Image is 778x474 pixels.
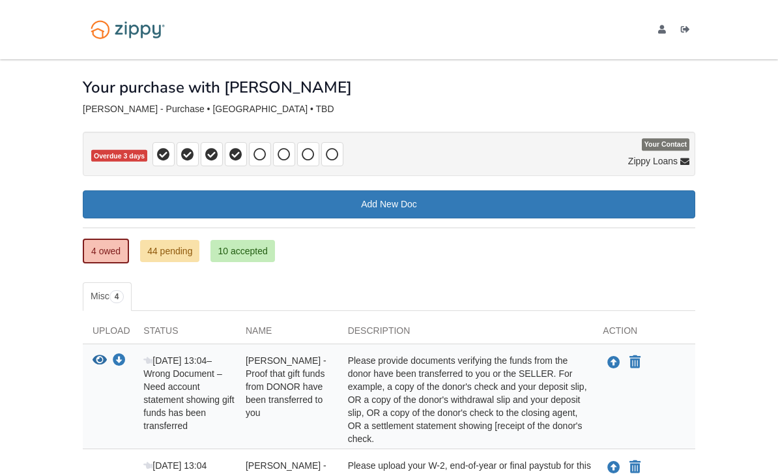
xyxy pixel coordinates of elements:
[83,239,129,263] a: 4 owed
[83,104,695,115] div: [PERSON_NAME] - Purchase • [GEOGRAPHIC_DATA] • TBD
[93,354,107,368] button: View Brooke Moore - Proof that gift funds from DONOR have been transferred to you
[338,354,594,445] div: Please provide documents verifying the funds from the donor have been transferred to you or the S...
[83,79,352,96] h1: Your purchase with [PERSON_NAME]
[642,139,689,151] span: Your Contact
[83,282,132,311] a: Misc
[658,25,671,38] a: edit profile
[83,324,134,344] div: Upload
[338,324,594,344] div: Description
[246,355,326,418] span: [PERSON_NAME] - Proof that gift funds from DONOR have been transferred to you
[134,324,236,344] div: Status
[143,460,207,471] span: [DATE] 13:04
[91,150,147,162] span: Overdue 3 days
[140,240,199,262] a: 44 pending
[83,190,695,218] a: Add New Doc
[210,240,274,262] a: 10 accepted
[83,14,173,45] img: Logo
[134,354,236,445] div: – Wrong Document – Need account statement showing gift funds has been transferred
[109,290,124,303] span: 4
[681,25,695,38] a: Log out
[236,324,338,344] div: Name
[628,155,678,168] span: Zippy Loans
[113,356,126,366] a: Download Brooke Moore - Proof that gift funds from DONOR have been transferred to you
[143,355,207,366] span: [DATE] 13:04
[593,324,695,344] div: Action
[606,354,622,371] button: Upload Brooke Moore - Proof that gift funds from DONOR have been transferred to you
[628,355,642,370] button: Declare Brooke Moore - Proof that gift funds from DONOR have been transferred to you not applicable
